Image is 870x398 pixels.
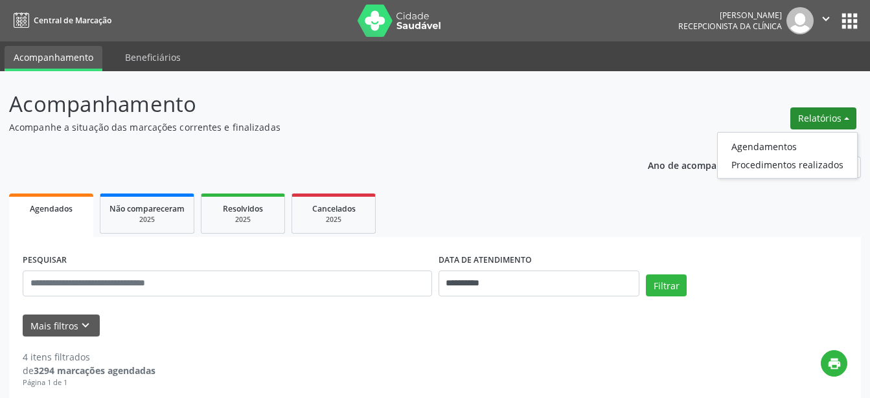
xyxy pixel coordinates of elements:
button:  [814,7,838,34]
i: keyboard_arrow_down [78,318,93,333]
a: Beneficiários [116,46,190,69]
div: 2025 [109,215,185,225]
a: Procedimentos realizados [718,155,857,173]
div: 4 itens filtrados [23,350,155,364]
button: Mais filtroskeyboard_arrow_down [23,315,100,337]
label: DATA DE ATENDIMENTO [439,250,532,271]
img: img [786,7,814,34]
div: [PERSON_NAME] [678,10,782,21]
a: Agendamentos [718,137,857,155]
span: Resolvidos [223,203,263,214]
strong: 3294 marcações agendadas [34,364,155,377]
p: Acompanhamento [9,88,606,120]
ul: Relatórios [717,132,858,179]
span: Agendados [30,203,73,214]
span: Central de Marcação [34,15,111,26]
i:  [819,12,833,26]
a: Central de Marcação [9,10,111,31]
div: 2025 [211,215,275,225]
button: Relatórios [790,107,856,129]
i: print [827,357,841,371]
p: Ano de acompanhamento [648,157,762,173]
a: Acompanhamento [5,46,102,71]
button: Filtrar [646,274,687,296]
button: apps [838,10,861,32]
p: Acompanhe a situação das marcações correntes e finalizadas [9,120,606,134]
span: Não compareceram [109,203,185,214]
label: PESQUISAR [23,250,67,271]
span: Cancelados [312,203,356,214]
div: Página 1 de 1 [23,377,155,388]
button: print [821,350,847,377]
div: de [23,364,155,377]
span: Recepcionista da clínica [678,21,782,32]
div: 2025 [301,215,366,225]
